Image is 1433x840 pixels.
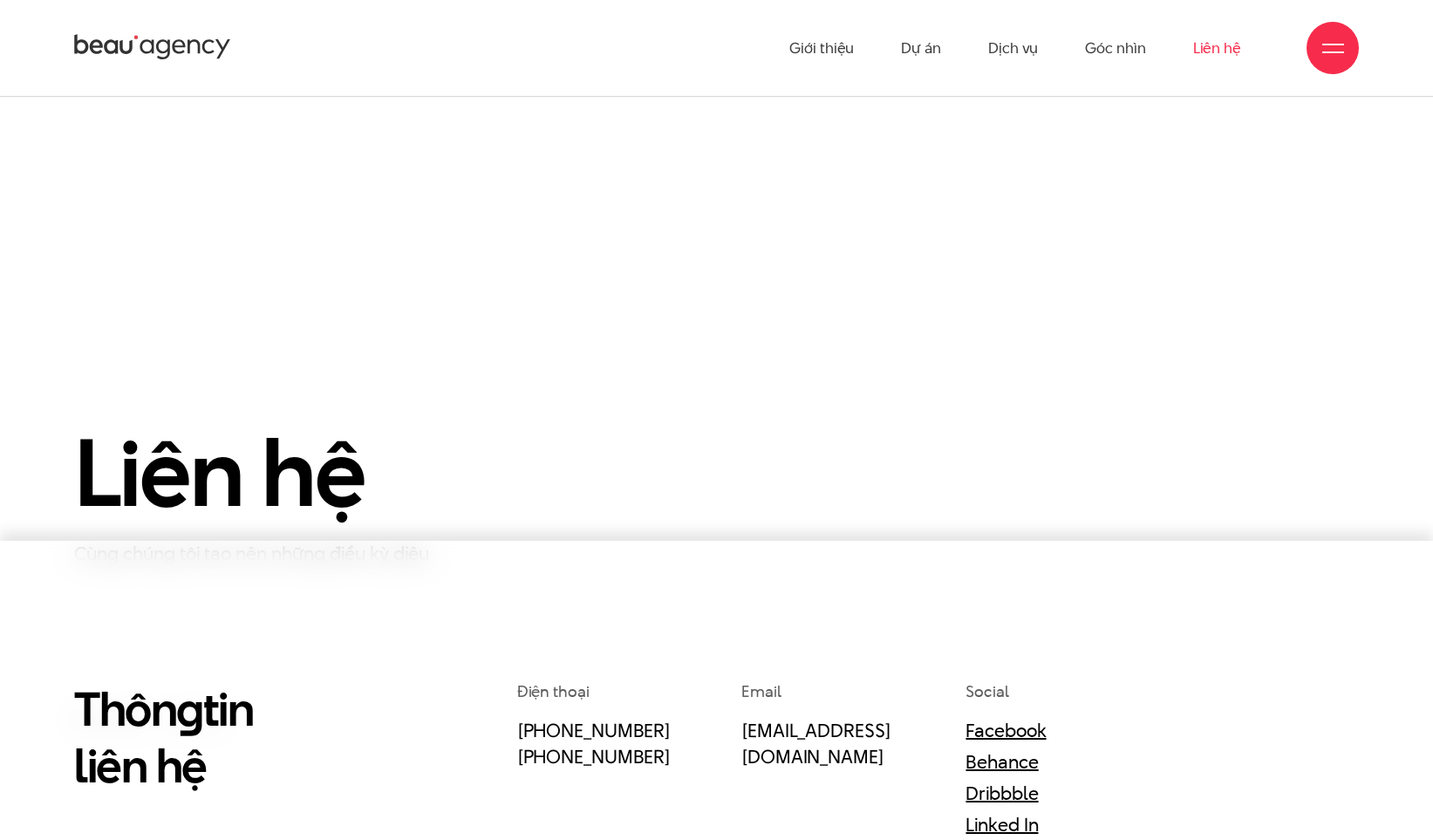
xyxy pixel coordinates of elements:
a: Dribbble [966,780,1038,806]
span: Điện thoại [517,680,590,702]
a: Linked In [966,811,1038,837]
p: Cùng chúng tôi tạo nên những điều kỳ diệu [74,539,474,567]
span: Social [966,680,1008,702]
h2: Thôn tin liên hệ [74,680,363,794]
a: [PHONE_NUMBER] [517,743,671,769]
a: Facebook [966,717,1046,743]
a: [PHONE_NUMBER] [517,717,671,743]
en: g [176,676,203,741]
span: Email [741,680,781,702]
h1: Liên hệ [74,423,474,523]
a: Behance [966,748,1038,775]
a: [EMAIL_ADDRESS][DOMAIN_NAME] [741,717,891,769]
